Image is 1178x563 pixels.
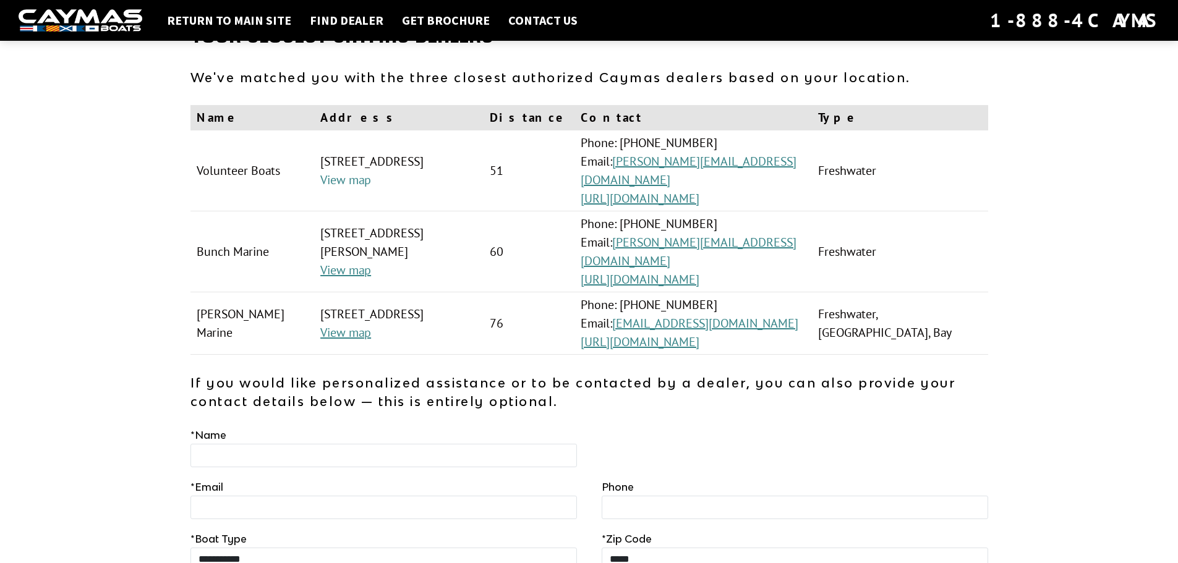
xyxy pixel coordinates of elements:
td: [STREET_ADDRESS] [314,292,484,355]
th: Contact [574,105,812,130]
td: [PERSON_NAME] Marine [190,292,315,355]
th: Address [314,105,484,130]
td: Bunch Marine [190,211,315,292]
a: [PERSON_NAME][EMAIL_ADDRESS][DOMAIN_NAME] [581,234,796,269]
a: [URL][DOMAIN_NAME] [581,190,699,206]
td: [STREET_ADDRESS][PERSON_NAME] [314,211,484,292]
td: 60 [484,211,574,292]
td: Volunteer Boats [190,130,315,211]
a: [URL][DOMAIN_NAME] [581,271,699,287]
td: Freshwater, [GEOGRAPHIC_DATA], Bay [812,292,988,355]
td: Freshwater [812,211,988,292]
p: If you would like personalized assistance or to be contacted by a dealer, you can also provide yo... [190,373,988,410]
a: View map [320,172,371,188]
th: Type [812,105,988,130]
a: [EMAIL_ADDRESS][DOMAIN_NAME] [612,315,798,331]
p: We've matched you with the three closest authorized Caymas dealers based on your location. [190,68,988,87]
a: [PERSON_NAME][EMAIL_ADDRESS][DOMAIN_NAME] [581,153,796,188]
td: 51 [484,130,574,211]
td: 76 [484,292,574,355]
label: Zip Code [602,531,652,546]
td: Phone: [PHONE_NUMBER] Email: [574,211,812,292]
div: 1-888-4CAYMAS [990,7,1159,34]
a: View map [320,262,371,278]
td: Phone: [PHONE_NUMBER] Email: [574,130,812,211]
label: Phone [602,480,634,494]
label: Boat Type [190,531,247,546]
label: Email [190,480,223,494]
a: View map [320,324,371,341]
a: Return to main site [161,12,297,28]
label: Name [190,428,226,442]
a: Contact Us [502,12,584,28]
img: white-logo-c9c8dbefe5ff5ceceb0f0178aa75bf4bb51f6bca0971e226c86eb53dfe498488.png [19,9,142,32]
td: Phone: [PHONE_NUMBER] Email: [574,292,812,355]
td: Freshwater [812,130,988,211]
a: Get Brochure [396,12,496,28]
a: Find Dealer [304,12,390,28]
th: Name [190,105,315,130]
th: Distance [484,105,574,130]
td: [STREET_ADDRESS] [314,130,484,211]
a: [URL][DOMAIN_NAME] [581,334,699,350]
